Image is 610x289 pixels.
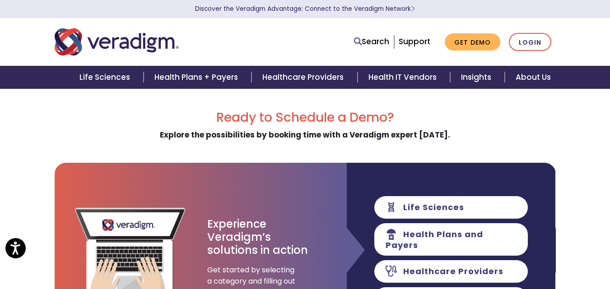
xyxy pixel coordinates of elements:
img: Veradigm logo [55,27,179,57]
a: About Us [505,66,562,89]
strong: Explore the possibilities by booking time with a Veradigm expert [DATE]. [160,129,450,140]
a: Support [399,36,430,47]
a: Login [509,33,551,51]
a: Health IT Vendors [358,66,450,89]
a: Discover the Veradigm Advantage: Connect to the Veradigm NetworkLearn More [195,5,415,13]
h2: Ready to Schedule a Demo? [55,110,556,125]
a: Life Sciences [69,66,144,89]
h3: Experience Veradigm’s solutions in action [207,218,309,257]
a: Health Plans + Payers [144,66,251,89]
span: Learn More [411,5,415,13]
a: Insights [450,66,505,89]
a: Search [354,36,389,48]
a: Healthcare Providers [251,66,357,89]
a: Get Demo [445,33,500,51]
